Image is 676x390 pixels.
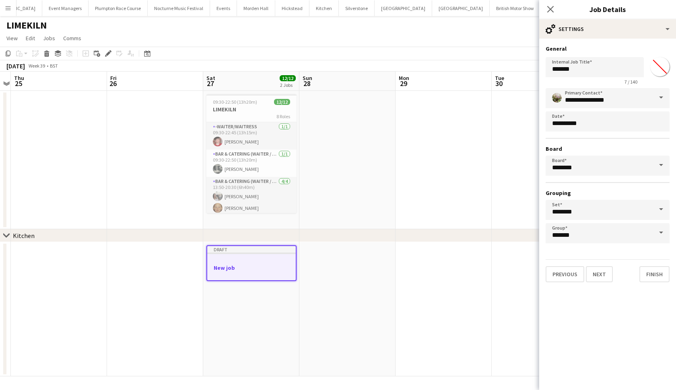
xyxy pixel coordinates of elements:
[213,99,257,105] span: 09:30-22:50 (13h20m)
[309,0,339,16] button: Kitchen
[280,82,295,88] div: 2 Jobs
[399,74,409,82] span: Mon
[280,75,296,81] span: 12/12
[6,35,18,42] span: View
[586,266,613,282] button: Next
[618,79,644,85] span: 7 / 140
[639,266,670,282] button: Finish
[206,150,297,177] app-card-role: Bar & Catering (Waiter / waitress)1/109:30-22:50 (13h20m)[PERSON_NAME]
[339,0,375,16] button: Silverstone
[546,145,670,152] h3: Board
[148,0,210,16] button: Nocturne Music Festival
[207,264,296,271] h3: New job
[110,74,117,82] span: Fri
[109,79,117,88] span: 26
[301,79,312,88] span: 28
[26,35,35,42] span: Edit
[50,63,58,69] div: BST
[495,74,504,82] span: Tue
[375,0,432,16] button: [GEOGRAPHIC_DATA]
[206,74,215,82] span: Sat
[546,189,670,197] h3: Grouping
[207,246,296,252] div: Draft
[494,79,504,88] span: 30
[13,232,35,240] div: Kitchen
[206,177,297,239] app-card-role: Bar & Catering (Waiter / waitress)4/413:50-20:30 (6h40m)[PERSON_NAME][PERSON_NAME]
[27,63,47,69] span: Week 39
[274,99,290,105] span: 12/12
[546,45,670,52] h3: General
[14,74,24,82] span: Thu
[89,0,148,16] button: Plumpton Race Course
[206,122,297,150] app-card-role: -Waiter/Waitress1/109:30-22:45 (13h15m)[PERSON_NAME]
[276,113,290,119] span: 8 Roles
[13,79,24,88] span: 25
[237,0,275,16] button: Morden Hall
[546,266,584,282] button: Previous
[303,74,312,82] span: Sun
[206,245,297,281] app-job-card: DraftNew job
[539,4,676,14] h3: Job Details
[63,35,81,42] span: Comms
[42,0,89,16] button: Event Managers
[275,0,309,16] button: Hickstead
[60,33,84,43] a: Comms
[490,0,541,16] button: British Motor Show
[206,106,297,113] h3: LIMEKILN
[539,19,676,39] div: Settings
[205,79,215,88] span: 27
[206,94,297,213] app-job-card: 09:30-22:50 (13h20m)12/12LIMEKILN8 Roles-Waiter/Waitress1/109:30-22:45 (13h15m)[PERSON_NAME]Bar &...
[40,33,58,43] a: Jobs
[3,33,21,43] a: View
[23,33,38,43] a: Edit
[432,0,490,16] button: [GEOGRAPHIC_DATA]
[6,19,47,31] h1: LIMEKILN
[6,62,25,70] div: [DATE]
[210,0,237,16] button: Events
[398,79,409,88] span: 29
[43,35,55,42] span: Jobs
